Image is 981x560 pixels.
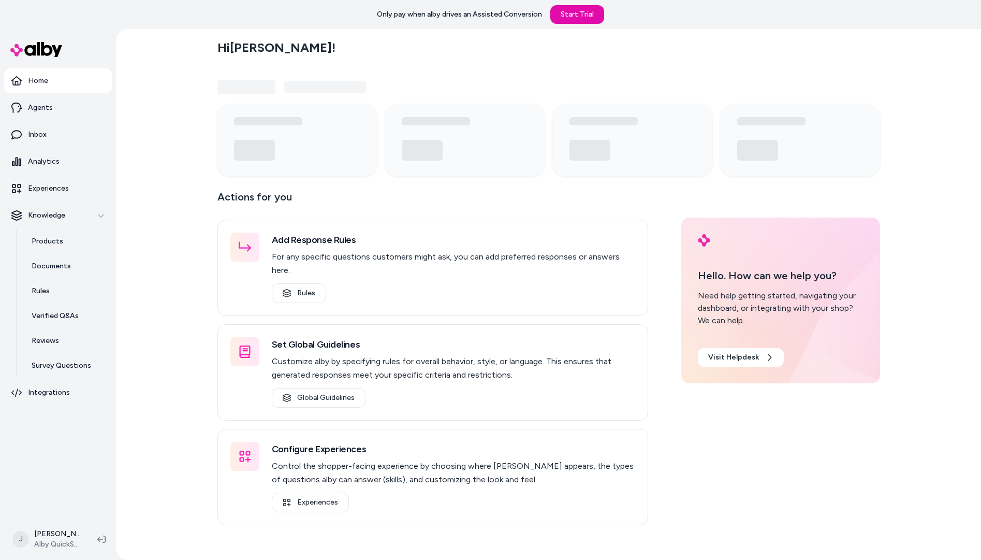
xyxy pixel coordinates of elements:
a: Rules [21,279,112,304]
a: Agents [4,95,112,120]
a: Rules [272,283,326,303]
p: Home [28,76,48,86]
p: Only pay when alby drives an Assisted Conversion [377,9,542,20]
a: Analytics [4,149,112,174]
p: Actions for you [217,189,648,213]
p: Agents [28,103,53,113]
p: Experiences [28,183,69,194]
button: Knowledge [4,203,112,228]
a: Reviews [21,328,112,353]
h3: Configure Experiences [272,442,635,456]
p: Hello. How can we help you? [698,268,863,283]
a: Inbox [4,122,112,147]
a: Experiences [272,493,349,512]
p: Knowledge [28,210,65,221]
p: Rules [32,286,50,296]
a: Start Trial [550,5,604,24]
p: For any specific questions customers might ask, you can add preferred responses or answers here. [272,250,635,277]
a: Products [21,229,112,254]
a: Verified Q&As [21,304,112,328]
p: Customize alby by specifying rules for overall behavior, style, or language. This ensures that ge... [272,355,635,382]
h3: Set Global Guidelines [272,337,635,352]
h3: Add Response Rules [272,233,635,247]
button: J[PERSON_NAME]Alby QuickStart Store [6,523,89,556]
a: Visit Helpdesk [698,348,784,367]
a: Integrations [4,380,112,405]
span: Alby QuickStart Store [34,539,81,550]
a: Global Guidelines [272,388,365,408]
img: alby Logo [10,42,62,57]
p: Reviews [32,336,59,346]
a: Experiences [4,176,112,201]
p: Documents [32,261,71,271]
p: Survey Questions [32,361,91,371]
span: J [12,531,29,548]
h2: Hi [PERSON_NAME] ! [217,40,335,55]
p: Analytics [28,156,60,167]
div: Need help getting started, navigating your dashboard, or integrating with your shop? We can help. [698,290,863,327]
a: Survey Questions [21,353,112,378]
a: Home [4,68,112,93]
p: Control the shopper-facing experience by choosing where [PERSON_NAME] appears, the types of quest... [272,460,635,486]
img: alby Logo [698,234,710,247]
p: Verified Q&As [32,311,79,321]
p: Integrations [28,387,70,398]
p: Products [32,236,63,247]
p: [PERSON_NAME] [34,529,81,539]
p: Inbox [28,130,47,140]
a: Documents [21,254,112,279]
